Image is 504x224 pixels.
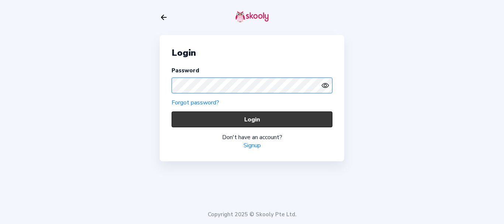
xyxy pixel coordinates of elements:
[160,13,168,21] button: arrow back outline
[172,111,332,127] button: Login
[172,133,332,141] div: Don't have an account?
[172,47,332,59] div: Login
[235,11,269,23] img: skooly-logo.png
[321,82,332,89] button: eye outlineeye off outline
[172,67,199,74] label: Password
[244,141,261,149] a: Signup
[321,82,329,89] ion-icon: eye outline
[172,99,219,107] a: Forgot password?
